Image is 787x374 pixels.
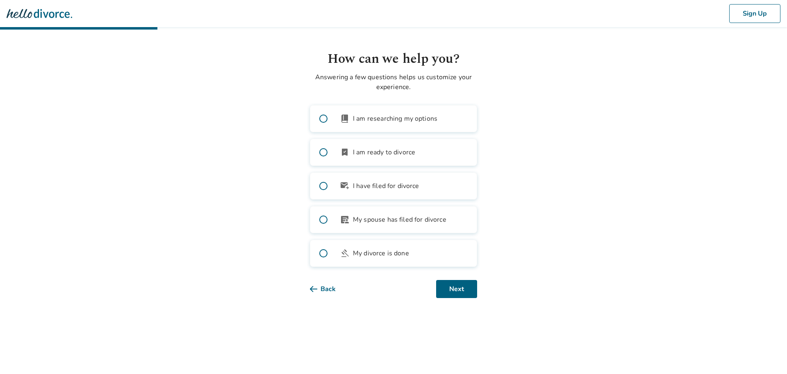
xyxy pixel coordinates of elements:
button: Sign Up [729,4,780,23]
span: gavel [340,248,350,258]
span: I am researching my options [353,114,437,124]
img: Hello Divorce Logo [7,5,72,22]
span: article_person [340,215,350,225]
h1: How can we help you? [310,49,477,69]
span: outgoing_mail [340,181,350,191]
span: I have filed for divorce [353,181,419,191]
span: bookmark_check [340,147,350,157]
span: My spouse has filed for divorce [353,215,446,225]
span: My divorce is done [353,248,409,258]
p: Answering a few questions helps us customize your experience. [310,72,477,92]
button: Back [310,280,349,298]
button: Next [436,280,477,298]
span: I am ready to divorce [353,147,415,157]
span: book_2 [340,114,350,124]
